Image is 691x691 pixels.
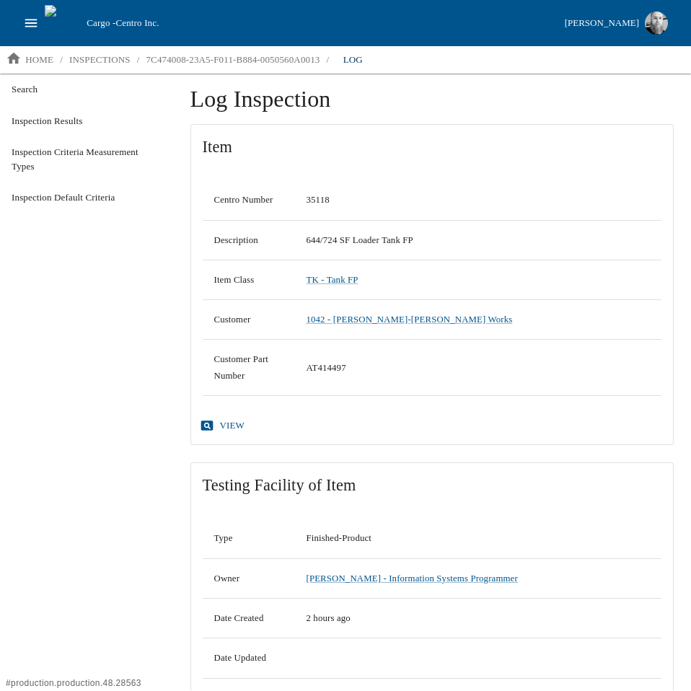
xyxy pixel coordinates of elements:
td: Customer Part Number [203,340,295,396]
td: 35118 [294,180,661,220]
p: home [25,53,53,67]
td: Type [203,519,295,558]
a: TK - Tank FP [306,275,358,285]
td: Description [203,220,295,260]
td: Item Class [203,260,295,299]
td: Date Updated [203,638,295,678]
a: view [197,413,251,439]
li: / [137,53,140,67]
a: 1042 - [PERSON_NAME]-[PERSON_NAME] Works [306,314,512,325]
span: Centro Inc. [115,17,159,28]
td: Date Created [203,599,295,638]
td: Finished-Product [294,519,661,558]
a: [PERSON_NAME] - Information Systems Programmer [306,573,517,584]
button: open drawer [17,9,45,37]
span: 10/09/2025 10:17 AM [306,613,350,623]
td: Customer [203,300,295,340]
h1: Log Inspection [190,85,674,124]
p: inspections [69,53,131,67]
td: AT414497 [294,340,661,396]
span: Item [203,136,662,158]
button: [PERSON_NAME] [559,7,674,39]
a: inspections [63,48,136,71]
span: Inspection Results [12,114,162,128]
img: Profile image [645,12,668,35]
td: 644/724 SF Loader Tank FP [294,220,661,260]
div: Cargo - [81,16,558,30]
li: / [327,53,330,67]
div: [PERSON_NAME] [565,15,639,32]
span: Inspection Criteria Measurement Types [12,145,162,173]
td: Centro Number [203,180,295,220]
img: cargo logo [45,5,81,41]
p: 7C474008-23A5-F011-B884-0050560A0013 [146,53,320,67]
a: log [330,48,376,71]
span: Testing Facility of Item [203,475,662,496]
span: Search [12,82,162,97]
span: Inspection Default Criteria [12,190,162,205]
p: log [343,53,363,67]
td: Owner [203,558,295,598]
a: 7C474008-23A5-F011-B884-0050560A0013 [140,48,325,71]
li: / [60,53,63,67]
